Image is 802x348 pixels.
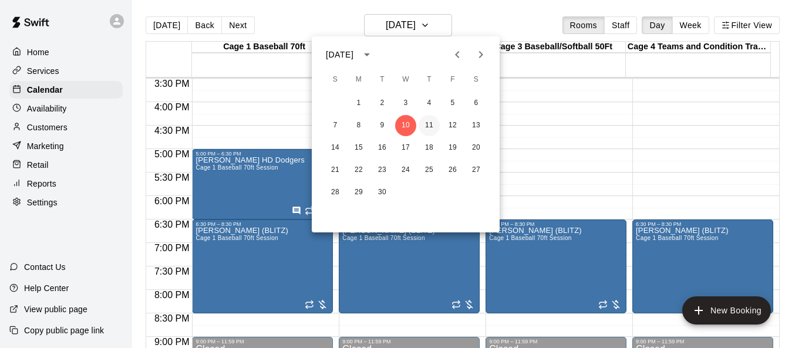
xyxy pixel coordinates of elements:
button: 4 [419,93,440,114]
button: 24 [395,160,416,181]
button: 8 [348,115,369,136]
button: 21 [325,160,346,181]
button: 1 [348,93,369,114]
button: 17 [395,137,416,158]
button: 10 [395,115,416,136]
button: 28 [325,182,346,203]
span: Wednesday [395,68,416,92]
button: 9 [372,115,393,136]
span: Monday [348,68,369,92]
button: calendar view is open, switch to year view [357,45,377,65]
span: Sunday [325,68,346,92]
div: [DATE] [326,49,353,61]
button: 26 [442,160,463,181]
button: 18 [419,137,440,158]
button: 5 [442,93,463,114]
button: 27 [466,160,487,181]
button: 6 [466,93,487,114]
span: Friday [442,68,463,92]
button: Next month [469,43,493,66]
button: 12 [442,115,463,136]
button: 3 [395,93,416,114]
button: 13 [466,115,487,136]
button: Previous month [446,43,469,66]
button: 29 [348,182,369,203]
button: 15 [348,137,369,158]
button: 20 [466,137,487,158]
button: 30 [372,182,393,203]
button: 2 [372,93,393,114]
span: Saturday [466,68,487,92]
button: 23 [372,160,393,181]
button: 7 [325,115,346,136]
button: 11 [419,115,440,136]
button: 16 [372,137,393,158]
button: 22 [348,160,369,181]
span: Thursday [419,68,440,92]
button: 25 [419,160,440,181]
span: Tuesday [372,68,393,92]
button: 14 [325,137,346,158]
button: 19 [442,137,463,158]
